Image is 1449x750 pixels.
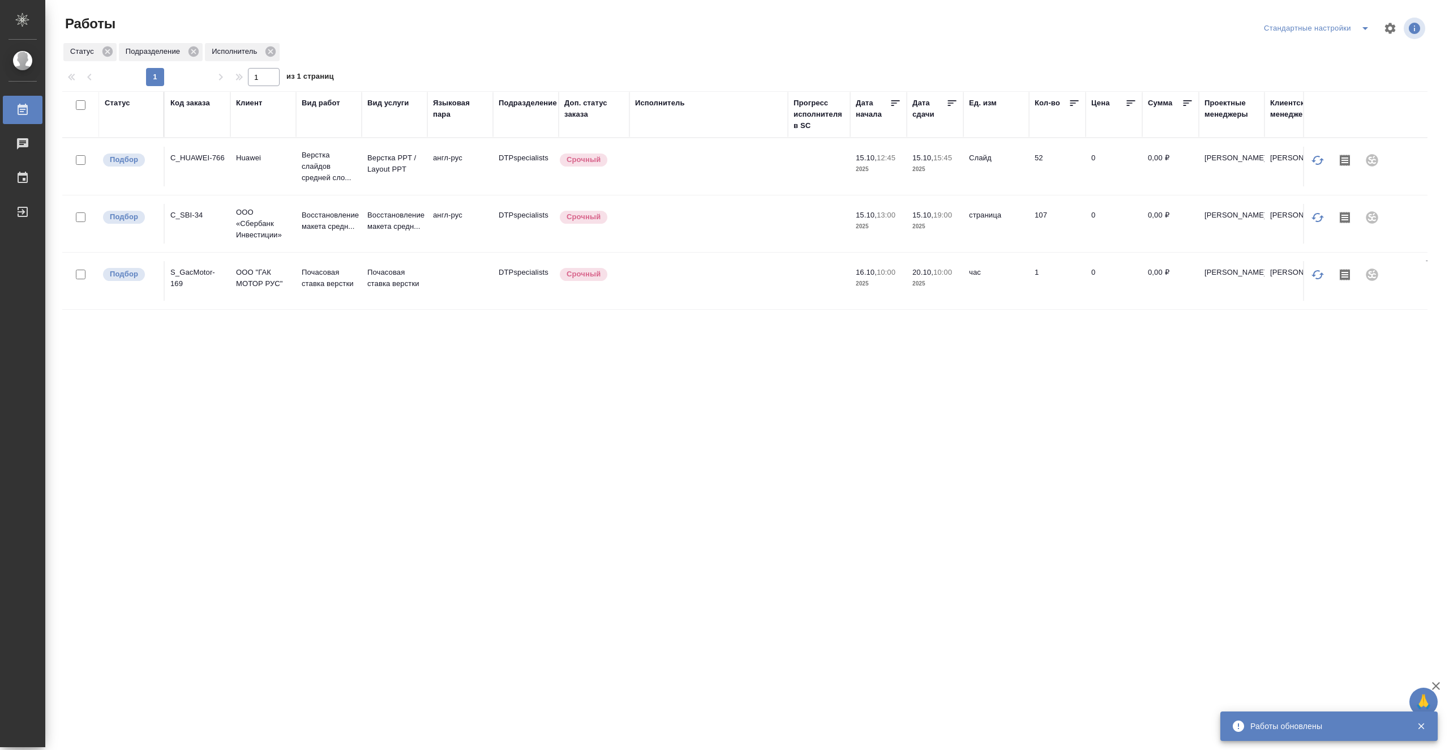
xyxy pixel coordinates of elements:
[877,211,895,219] p: 13:00
[933,268,952,276] p: 10:00
[1358,147,1386,174] div: Проект не привязан
[1404,18,1427,39] span: Посмотреть информацию
[963,147,1029,186] td: Слайд
[427,147,493,186] td: англ-рус
[499,97,557,109] div: Подразделение
[63,43,117,61] div: Статус
[1304,261,1331,288] button: Обновить
[1148,97,1172,109] div: Сумма
[302,97,340,109] div: Вид работ
[1199,147,1264,186] td: [PERSON_NAME]
[1264,204,1330,244] td: [PERSON_NAME]
[1086,204,1142,244] td: 0
[1331,147,1358,174] button: Скопировать мини-бриф
[302,150,356,184] p: Верстка слайдов средней сло...
[433,97,487,120] div: Языковая пара
[912,268,933,276] p: 20.10,
[567,269,601,280] p: Срочный
[493,204,559,244] td: DTPspecialists
[912,221,958,232] p: 2025
[1304,147,1331,174] button: Обновить
[635,97,685,109] div: Исполнитель
[62,15,115,33] span: Работы
[1264,261,1330,301] td: [PERSON_NAME]
[1029,147,1086,186] td: 52
[567,211,601,223] p: Срочный
[794,97,844,131] div: Прогресс исполнителя в SC
[1204,97,1259,120] div: Проектные менеджеры
[126,46,184,57] p: Подразделение
[493,261,559,301] td: DTPspecialists
[367,97,409,109] div: Вид услуги
[963,261,1029,301] td: час
[1264,147,1330,186] td: [PERSON_NAME]
[912,211,933,219] p: 15.10,
[236,267,290,289] p: ООО "ГАК МОТОР РУС"
[856,154,877,162] p: 15.10,
[1270,97,1324,120] div: Клиентские менеджеры
[367,210,422,232] p: Восстановление макета средн...
[856,221,901,232] p: 2025
[102,152,158,168] div: Можно подбирать исполнителей
[1358,261,1386,288] div: Проект не привязан
[102,267,158,282] div: Можно подбирать исполнителей
[1377,15,1404,42] span: Настроить таблицу
[1331,261,1358,288] button: Скопировать мини-бриф
[367,267,422,289] p: Почасовая ставка верстки
[912,278,958,289] p: 2025
[912,97,946,120] div: Дата сдачи
[110,211,138,223] p: Подбор
[119,43,203,61] div: Подразделение
[205,43,280,61] div: Исполнитель
[969,97,997,109] div: Ед. изм
[912,154,933,162] p: 15.10,
[933,154,952,162] p: 15:45
[1086,261,1142,301] td: 0
[170,267,225,289] div: S_GacMotor-169
[877,154,895,162] p: 12:45
[1199,261,1264,301] td: [PERSON_NAME]
[1142,147,1199,186] td: 0,00 ₽
[856,211,877,219] p: 15.10,
[493,147,559,186] td: DTPspecialists
[963,204,1029,244] td: страница
[105,97,130,109] div: Статус
[427,204,493,244] td: англ-рус
[1029,204,1086,244] td: 107
[1250,721,1400,732] div: Работы обновлены
[70,46,98,57] p: Статус
[1029,261,1086,301] td: 1
[102,210,158,225] div: Можно подбирать исполнителей
[367,152,422,175] p: Верстка PPT / Layout PPT
[1414,690,1433,714] span: 🙏
[286,70,334,86] span: из 1 страниц
[236,207,290,241] p: ООО «Сбербанк Инвестиции»
[1199,204,1264,244] td: [PERSON_NAME]
[1261,19,1377,37] div: split button
[1409,688,1438,716] button: 🙏
[302,210,356,232] p: Восстановление макета средн...
[856,164,901,175] p: 2025
[877,268,895,276] p: 10:00
[110,154,138,165] p: Подбор
[1409,721,1433,731] button: Закрыть
[933,211,952,219] p: 19:00
[170,152,225,164] div: C_HUAWEI-766
[302,267,356,289] p: Почасовая ставка верстки
[856,278,901,289] p: 2025
[1358,204,1386,231] div: Проект не привязан
[212,46,261,57] p: Исполнитель
[110,269,138,280] p: Подбор
[856,268,877,276] p: 16.10,
[1304,204,1331,231] button: Обновить
[856,97,890,120] div: Дата начала
[1142,261,1199,301] td: 0,00 ₽
[170,97,210,109] div: Код заказа
[1331,204,1358,231] button: Скопировать мини-бриф
[1142,204,1199,244] td: 0,00 ₽
[1091,97,1110,109] div: Цена
[236,152,290,164] p: Huawei
[236,97,262,109] div: Клиент
[564,97,624,120] div: Доп. статус заказа
[912,164,958,175] p: 2025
